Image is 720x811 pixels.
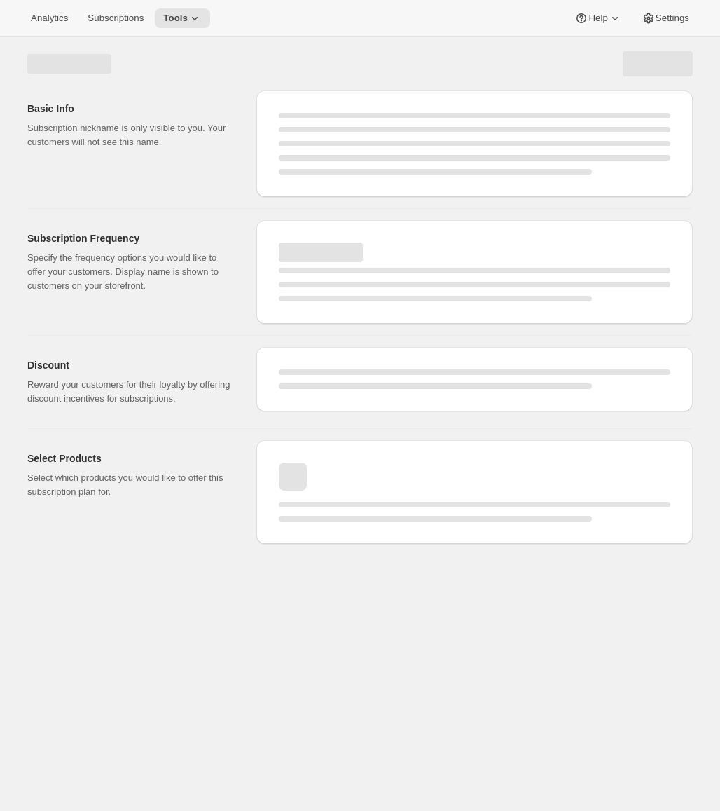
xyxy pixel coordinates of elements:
[27,451,234,465] h2: Select Products
[163,13,188,24] span: Tools
[27,358,234,372] h2: Discount
[27,231,234,245] h2: Subscription Frequency
[27,471,234,499] p: Select which products you would like to offer this subscription plan for.
[566,8,630,28] button: Help
[88,13,144,24] span: Subscriptions
[588,13,607,24] span: Help
[11,37,709,550] div: Page loading
[27,121,234,149] p: Subscription nickname is only visible to you. Your customers will not see this name.
[633,8,698,28] button: Settings
[27,251,234,293] p: Specify the frequency options you would like to offer your customers. Display name is shown to cu...
[656,13,689,24] span: Settings
[27,102,234,116] h2: Basic Info
[27,378,234,406] p: Reward your customers for their loyalty by offering discount incentives for subscriptions.
[155,8,210,28] button: Tools
[22,8,76,28] button: Analytics
[31,13,68,24] span: Analytics
[79,8,152,28] button: Subscriptions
